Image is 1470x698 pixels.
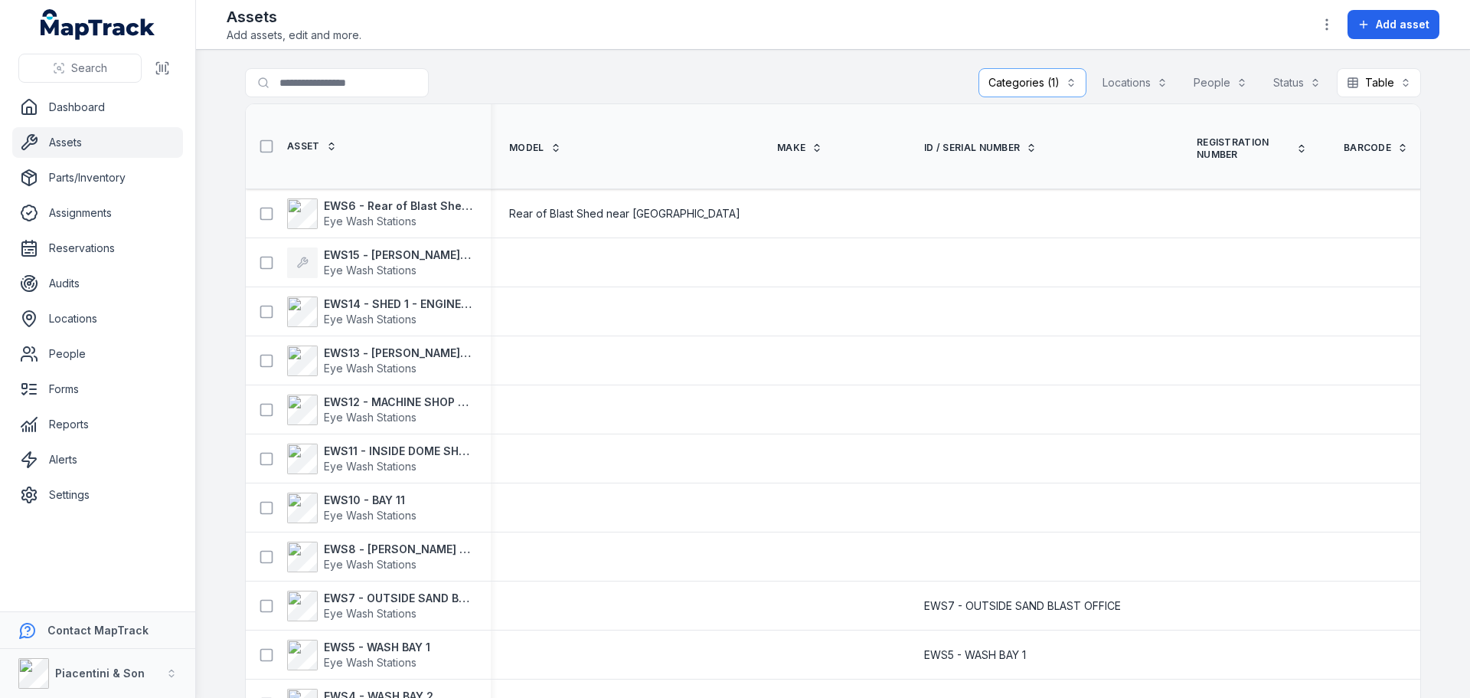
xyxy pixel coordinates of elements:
[287,140,320,152] span: Asset
[12,480,183,510] a: Settings
[324,247,472,263] strong: EWS15 - [PERSON_NAME] - Moveable stand
[1376,17,1429,32] span: Add asset
[324,591,472,606] strong: EWS7 - OUTSIDE SAND BLAST OFFICE
[12,92,183,123] a: Dashboard
[287,346,472,376] a: EWS13 - [PERSON_NAME] - Back wallEye Wash Stations
[324,313,416,326] span: Eye Wash Stations
[287,198,472,229] a: EWS6 - Rear of Blast Shed near [GEOGRAPHIC_DATA]Eye Wash Stations
[924,598,1121,614] span: EWS7 - OUTSIDE SAND BLAST OFFICE
[227,28,361,43] span: Add assets, edit and more.
[12,233,183,264] a: Reservations
[324,395,472,410] strong: EWS12 - MACHINE SHOP - NEAR STORE DOOR
[324,198,472,214] strong: EWS6 - Rear of Blast Shed near [GEOGRAPHIC_DATA]
[12,268,183,299] a: Audits
[777,142,822,154] a: Make
[287,444,472,474] a: EWS11 - INSIDE DOME SHED 2Eye Wash Stations
[324,297,472,312] strong: EWS14 - SHED 1 - ENGINE BAY
[12,374,183,405] a: Forms
[324,509,416,522] span: Eye Wash Stations
[287,395,472,425] a: EWS12 - MACHINE SHOP - NEAR STORE DOOREye Wash Stations
[1347,10,1439,39] button: Add asset
[1093,68,1178,97] button: Locations
[924,142,1020,154] span: ID / Serial Number
[1197,136,1290,161] span: Registration Number
[41,9,155,40] a: MapTrack
[12,339,183,369] a: People
[1184,68,1257,97] button: People
[324,558,416,571] span: Eye Wash Stations
[324,542,472,557] strong: EWS8 - [PERSON_NAME] near entry door from crib
[1344,142,1391,154] span: Barcode
[509,142,544,154] span: Model
[71,61,107,76] span: Search
[324,215,416,228] span: Eye Wash Stations
[55,667,145,680] strong: Piacentini & Son
[324,656,416,669] span: Eye Wash Stations
[287,591,472,621] a: EWS7 - OUTSIDE SAND BLAST OFFICEEye Wash Stations
[12,162,183,193] a: Parts/Inventory
[1263,68,1331,97] button: Status
[18,54,142,83] button: Search
[324,460,416,473] span: Eye Wash Stations
[287,640,430,670] a: EWS5 - WASH BAY 1Eye Wash Stations
[324,411,416,424] span: Eye Wash Stations
[227,6,361,28] h2: Assets
[12,198,183,228] a: Assignments
[924,142,1037,154] a: ID / Serial Number
[509,206,740,221] span: Rear of Blast Shed near [GEOGRAPHIC_DATA]
[324,493,416,508] strong: EWS10 - BAY 11
[777,142,805,154] span: Make
[324,640,430,655] strong: EWS5 - WASH BAY 1
[287,140,337,152] a: Asset
[12,409,183,440] a: Reports
[287,493,416,523] a: EWS10 - BAY 11Eye Wash Stations
[324,607,416,620] span: Eye Wash Stations
[12,444,183,475] a: Alerts
[324,444,472,459] strong: EWS11 - INSIDE DOME SHED 2
[12,127,183,158] a: Assets
[1344,142,1408,154] a: Barcode
[47,624,149,637] strong: Contact MapTrack
[324,264,416,277] span: Eye Wash Stations
[287,297,472,327] a: EWS14 - SHED 1 - ENGINE BAYEye Wash Stations
[924,647,1026,663] span: EWS5 - WASH BAY 1
[509,142,561,154] a: Model
[324,346,472,361] strong: EWS13 - [PERSON_NAME] - Back wall
[1197,136,1307,161] a: Registration Number
[12,303,183,334] a: Locations
[287,542,472,572] a: EWS8 - [PERSON_NAME] near entry door from cribEye Wash Stations
[324,362,416,375] span: Eye Wash Stations
[978,68,1086,97] button: Categories (1)
[287,247,472,278] a: EWS15 - [PERSON_NAME] - Moveable standEye Wash Stations
[1337,68,1421,97] button: Table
